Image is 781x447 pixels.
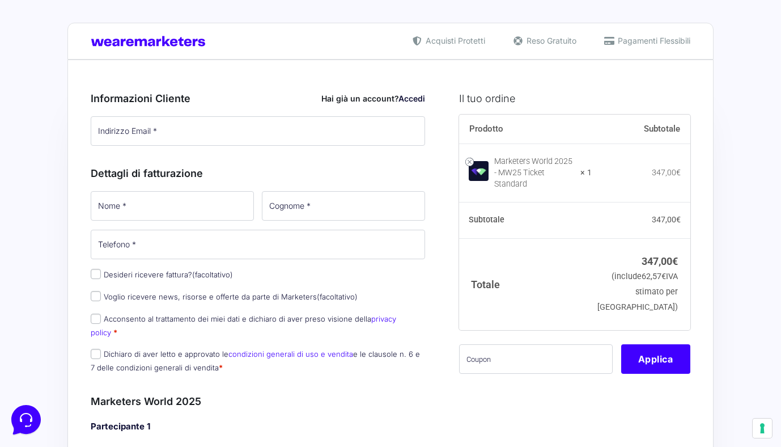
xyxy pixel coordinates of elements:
strong: × 1 [580,167,592,179]
span: Reso Gratuito [524,35,576,47]
p: Aiuto [175,359,191,369]
button: Aiuto [148,343,218,369]
label: Desideri ricevere fattura? [91,270,233,279]
h3: Informazioni Cliente [91,91,425,106]
bdi: 347,00 [652,168,681,177]
input: Voglio ricevere news, risorse e offerte da parte di Marketers(facoltativo) [91,291,101,301]
span: Trova una risposta [18,141,88,150]
iframe: Customerly Messenger Launcher [9,403,43,437]
input: Telefono * [91,230,425,259]
a: condizioni generali di uso e vendita [228,349,353,359]
input: Cognome * [262,191,425,221]
p: Messaggi [98,359,129,369]
img: dark [36,64,59,86]
h3: Dettagli di fatturazione [91,166,425,181]
th: Totale [459,238,592,330]
button: Home [9,343,79,369]
div: Hai già un account? [321,92,425,104]
span: 62,57 [642,272,666,281]
bdi: 347,00 [652,215,681,224]
h3: Marketers World 2025 [91,394,425,409]
span: Pagamenti Flessibili [615,35,690,47]
h3: Il tuo ordine [459,91,690,106]
th: Subtotale [592,115,690,144]
img: Marketers World 2025 - MW25 Ticket Standard [469,161,489,181]
input: Indirizzo Email * [91,116,425,146]
a: privacy policy [91,314,396,336]
span: Inizia una conversazione [74,102,167,111]
h2: Ciao da Marketers 👋 [9,9,190,27]
button: Inizia una conversazione [18,95,209,118]
h4: Partecipante 1 [91,420,425,433]
small: (include IVA stimato per [GEOGRAPHIC_DATA]) [597,272,678,312]
label: Dichiaro di aver letto e approvato le e le clausole n. 6 e 7 delle condizioni generali di vendita [91,349,420,372]
input: Desideri ricevere fattura?(facoltativo) [91,269,101,279]
button: Applica [621,344,690,374]
input: Nome * [91,191,254,221]
label: Voglio ricevere news, risorse e offerte da parte di Marketers [91,292,358,301]
p: Home [34,359,53,369]
span: (facoltativo) [192,270,233,279]
span: Acquisti Protetti [423,35,485,47]
th: Subtotale [459,203,592,239]
input: Coupon [459,344,613,374]
input: Cerca un articolo... [26,165,185,176]
button: Messaggi [79,343,148,369]
button: Le tue preferenze relative al consenso per le tecnologie di tracciamento [753,419,772,438]
span: € [676,215,681,224]
span: € [672,255,678,267]
input: Dichiaro di aver letto e approvato lecondizioni generali di uso e venditae le clausole n. 6 e 7 d... [91,349,101,359]
div: Marketers World 2025 - MW25 Ticket Standard [494,156,574,190]
th: Prodotto [459,115,592,144]
img: dark [18,64,41,86]
span: € [661,272,666,281]
a: Apri Centro Assistenza [121,141,209,150]
a: Accedi [398,94,425,103]
bdi: 347,00 [642,255,678,267]
input: Acconsento al trattamento dei miei dati e dichiaro di aver preso visione dellaprivacy policy [91,314,101,324]
label: Acconsento al trattamento dei miei dati e dichiaro di aver preso visione della [91,314,396,336]
span: (facoltativo) [317,292,358,301]
span: Le tue conversazioni [18,45,96,54]
img: dark [54,64,77,86]
span: € [676,168,681,177]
